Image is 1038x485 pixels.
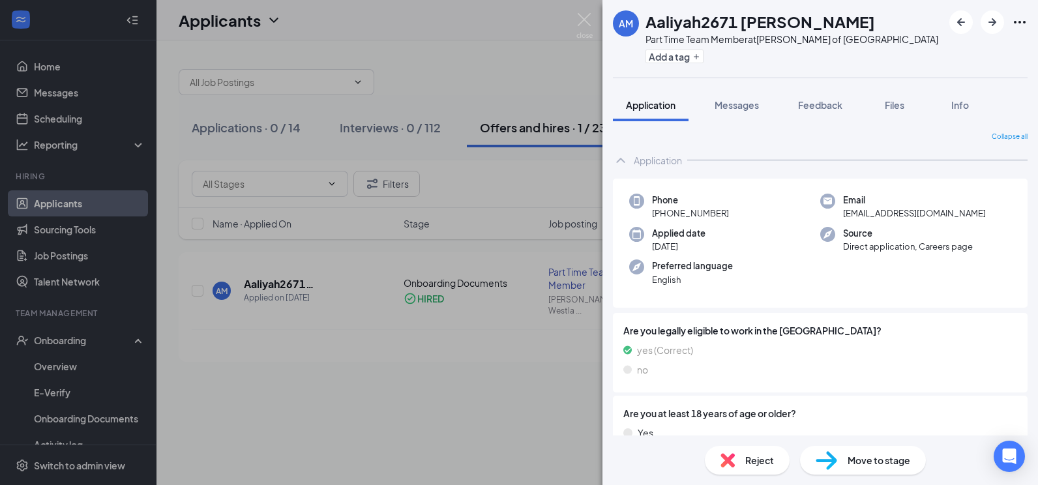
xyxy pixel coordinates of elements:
[623,406,796,420] span: Are you at least 18 years of age or older?
[715,99,759,111] span: Messages
[953,14,969,30] svg: ArrowLeftNew
[994,441,1025,472] div: Open Intercom Messenger
[623,323,1017,338] span: Are you legally eligible to work in the [GEOGRAPHIC_DATA]?
[638,426,653,440] span: Yes
[652,227,705,240] span: Applied date
[626,99,675,111] span: Application
[848,453,910,467] span: Move to stage
[652,273,733,286] span: English
[843,194,986,207] span: Email
[637,343,693,357] span: yes (Correct)
[985,14,1000,30] svg: ArrowRight
[843,227,973,240] span: Source
[637,362,648,377] span: no
[652,207,729,220] span: [PHONE_NUMBER]
[1012,14,1028,30] svg: Ellipses
[843,240,973,253] span: Direct application, Careers page
[645,50,704,63] button: PlusAdd a tag
[798,99,842,111] span: Feedback
[843,207,986,220] span: [EMAIL_ADDRESS][DOMAIN_NAME]
[634,154,682,167] div: Application
[652,259,733,272] span: Preferred language
[992,132,1028,142] span: Collapse all
[981,10,1004,34] button: ArrowRight
[949,10,973,34] button: ArrowLeftNew
[619,17,633,30] div: AM
[645,10,875,33] h1: Aaliyah2671 [PERSON_NAME]
[645,33,938,46] div: Part Time Team Member at [PERSON_NAME] of [GEOGRAPHIC_DATA]
[613,153,629,168] svg: ChevronUp
[745,453,774,467] span: Reject
[652,240,705,253] span: [DATE]
[951,99,969,111] span: Info
[652,194,729,207] span: Phone
[692,53,700,61] svg: Plus
[885,99,904,111] span: Files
